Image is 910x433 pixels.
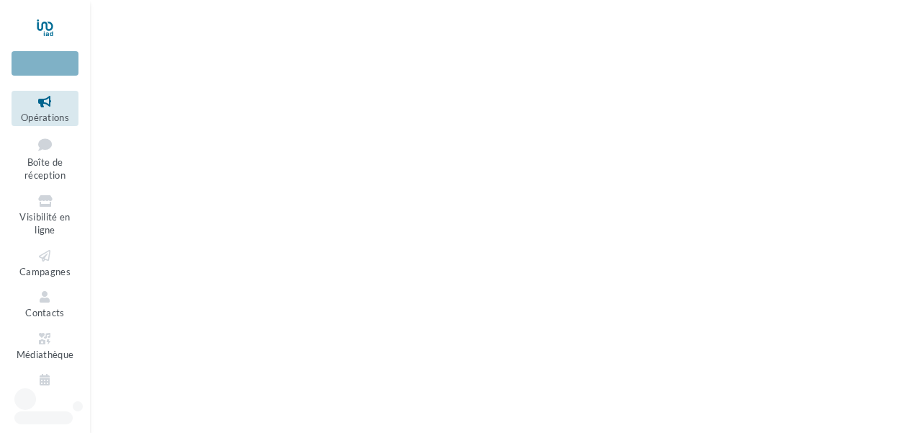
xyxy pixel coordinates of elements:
span: Campagnes [19,266,71,277]
span: Médiathèque [17,349,74,360]
a: Calendrier [12,369,78,404]
a: Opérations [12,91,78,126]
span: Boîte de réception [24,156,66,182]
span: Contacts [25,307,65,318]
a: Boîte de réception [12,132,78,184]
a: Campagnes [12,245,78,280]
span: Opérations [21,112,69,123]
span: Visibilité en ligne [19,211,70,236]
div: Nouvelle campagne [12,51,78,76]
a: Visibilité en ligne [12,190,78,239]
a: Contacts [12,286,78,321]
a: Médiathèque [12,328,78,363]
